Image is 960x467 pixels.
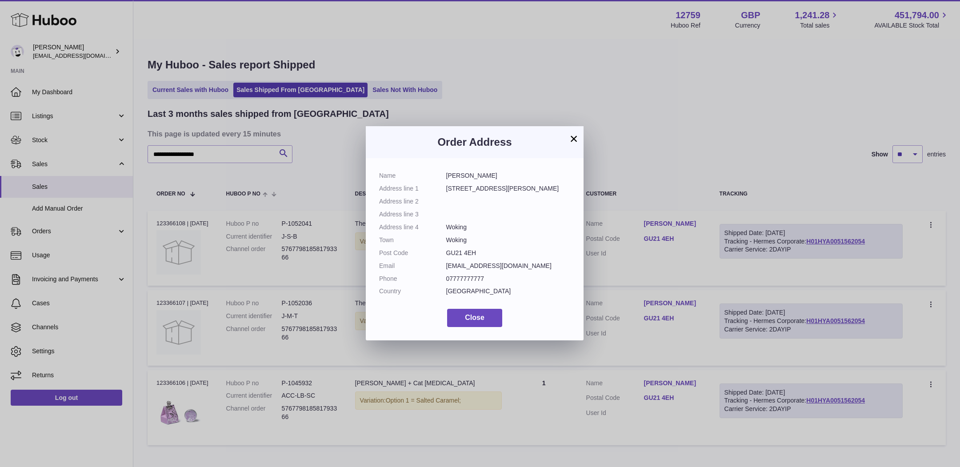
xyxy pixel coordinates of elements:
[379,223,446,232] dt: Address line 4
[446,236,571,244] dd: Woking
[379,275,446,283] dt: Phone
[446,275,571,283] dd: 07777777777
[568,133,579,144] button: ×
[379,262,446,270] dt: Email
[446,184,571,193] dd: [STREET_ADDRESS][PERSON_NAME]
[379,135,570,149] h3: Order Address
[446,262,571,270] dd: [EMAIL_ADDRESS][DOMAIN_NAME]
[446,287,571,295] dd: [GEOGRAPHIC_DATA]
[446,249,571,257] dd: GU21 4EH
[379,172,446,180] dt: Name
[446,223,571,232] dd: Woking
[379,287,446,295] dt: Country
[465,314,484,321] span: Close
[446,172,571,180] dd: [PERSON_NAME]
[379,184,446,193] dt: Address line 1
[379,210,446,219] dt: Address line 3
[379,249,446,257] dt: Post Code
[379,236,446,244] dt: Town
[447,309,502,327] button: Close
[379,197,446,206] dt: Address line 2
